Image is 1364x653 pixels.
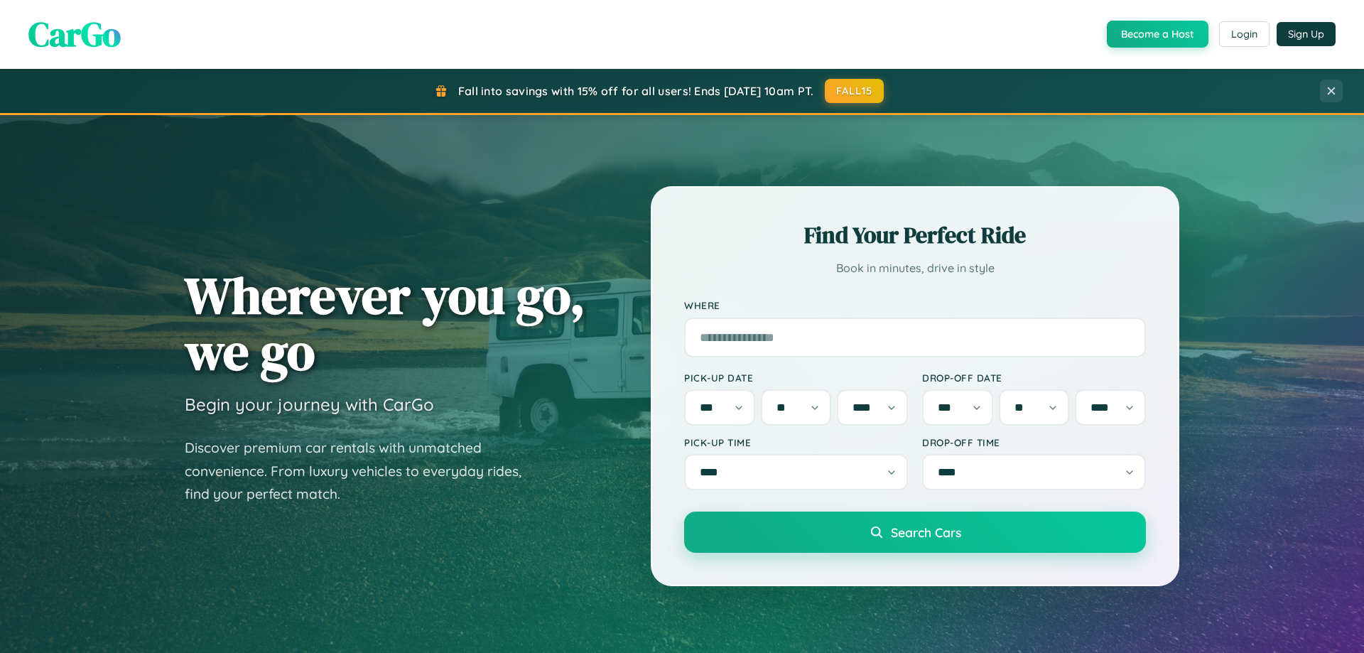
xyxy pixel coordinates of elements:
label: Drop-off Time [922,436,1146,448]
span: Fall into savings with 15% off for all users! Ends [DATE] 10am PT. [458,84,814,98]
h3: Begin your journey with CarGo [185,394,434,415]
label: Pick-up Time [684,436,908,448]
label: Where [684,300,1146,312]
h2: Find Your Perfect Ride [684,220,1146,251]
button: Login [1219,21,1270,47]
p: Discover premium car rentals with unmatched convenience. From luxury vehicles to everyday rides, ... [185,436,540,506]
h1: Wherever you go, we go [185,267,585,379]
label: Pick-up Date [684,372,908,384]
button: FALL15 [825,79,884,103]
button: Search Cars [684,512,1146,553]
p: Book in minutes, drive in style [684,258,1146,279]
label: Drop-off Date [922,372,1146,384]
span: CarGo [28,11,121,58]
button: Become a Host [1107,21,1208,48]
button: Sign Up [1277,22,1336,46]
span: Search Cars [891,524,961,540]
